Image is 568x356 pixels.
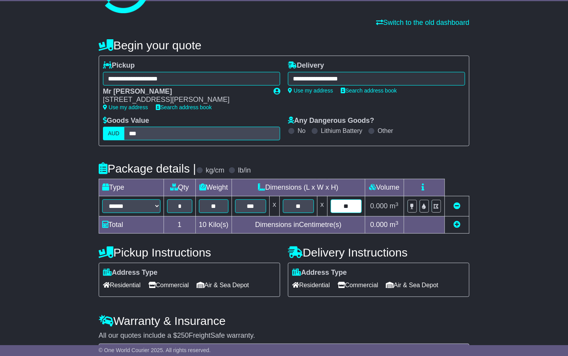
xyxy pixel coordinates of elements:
span: Commercial [148,279,189,291]
label: No [298,127,305,134]
label: kg/cm [206,166,225,175]
h4: Package details | [99,162,196,175]
label: lb/in [238,166,251,175]
td: Dimensions (L x W x H) [232,179,365,196]
label: Pickup [103,61,135,70]
label: Any Dangerous Goods? [288,117,374,125]
a: Use my address [103,104,148,110]
td: Qty [164,179,195,196]
span: Commercial [338,279,378,291]
span: 0.000 [370,221,388,229]
label: Lithium Battery [321,127,362,134]
span: 250 [177,332,189,339]
td: Weight [195,179,232,196]
label: Address Type [103,269,158,277]
div: [STREET_ADDRESS][PERSON_NAME] [103,96,266,104]
td: x [317,196,327,216]
div: All our quotes include a $ FreightSafe warranty. [99,332,470,340]
a: Use my address [288,87,333,94]
label: Goods Value [103,117,149,125]
label: Delivery [288,61,324,70]
a: Switch to the old dashboard [376,19,469,26]
a: Remove this item [453,202,460,210]
td: Total [99,216,164,234]
div: Mr [PERSON_NAME] [103,87,266,96]
td: Dimensions in Centimetre(s) [232,216,365,234]
label: Other [378,127,393,134]
td: 1 [164,216,195,234]
td: x [269,196,279,216]
td: Kilo(s) [195,216,232,234]
h4: Warranty & Insurance [99,314,470,327]
a: Add new item [453,221,460,229]
label: AUD [103,127,125,140]
a: Search address book [341,87,397,94]
sup: 3 [396,220,399,226]
span: Air & Sea Depot [386,279,439,291]
span: 10 [199,221,207,229]
span: m [390,221,399,229]
h4: Delivery Instructions [288,246,469,259]
span: m [390,202,399,210]
a: Search address book [156,104,212,110]
span: Air & Sea Depot [197,279,249,291]
span: © One World Courier 2025. All rights reserved. [99,347,211,353]
h4: Pickup Instructions [99,246,280,259]
span: 0.000 [370,202,388,210]
td: Volume [365,179,404,196]
h4: Begin your quote [99,39,470,52]
td: Type [99,179,164,196]
sup: 3 [396,201,399,207]
label: Address Type [292,269,347,277]
span: Residential [292,279,330,291]
span: Residential [103,279,141,291]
